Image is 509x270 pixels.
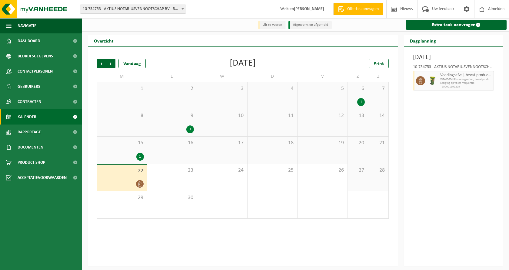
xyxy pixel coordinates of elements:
[371,167,385,174] span: 28
[18,33,40,49] span: Dashboard
[351,140,365,146] span: 20
[200,167,244,174] span: 24
[351,112,365,119] span: 13
[351,85,365,92] span: 6
[18,18,36,33] span: Navigatie
[440,78,492,81] span: WB-0060-HP voedingsafval, bevat producten van dierlijke oors
[18,79,40,94] span: Gebruikers
[100,140,144,146] span: 15
[150,194,194,201] span: 30
[118,59,146,68] div: Vandaag
[200,112,244,119] span: 10
[440,73,492,78] span: Voedingsafval, bevat producten van dierlijke oorsprong, onverpakt, categorie 3
[100,85,144,92] span: 1
[251,85,294,92] span: 4
[100,168,144,174] span: 22
[288,21,331,29] li: Afgewerkt en afgemeld
[351,167,365,174] span: 27
[18,170,67,185] span: Acceptatievoorwaarden
[440,81,492,85] span: Lediging op vaste frequentie
[18,140,43,155] span: Documenten
[371,140,385,146] span: 21
[150,167,194,174] span: 23
[301,167,344,174] span: 26
[88,35,120,46] h2: Overzicht
[97,59,106,68] span: Vorige
[413,65,494,71] div: 10-754753 - AKTIUS NOTARIUSVENNOOTSCHAP BV - ROESELARE
[346,6,380,12] span: Offerte aanvragen
[251,112,294,119] span: 11
[294,7,324,11] strong: [PERSON_NAME]
[301,112,344,119] span: 12
[150,112,194,119] span: 9
[197,71,248,82] td: W
[369,59,389,68] a: Print
[106,59,115,68] span: Volgende
[406,20,507,30] a: Extra taak aanvragen
[200,85,244,92] span: 3
[150,140,194,146] span: 16
[136,153,144,161] div: 1
[80,5,186,14] span: 10-754753 - AKTIUS NOTARIUSVENNOOTSCHAP BV - ROESELARE
[333,3,383,15] a: Offerte aanvragen
[348,71,368,82] td: Z
[258,21,285,29] li: Uit te voeren
[200,140,244,146] span: 17
[248,71,298,82] td: D
[357,98,365,106] div: 1
[251,140,294,146] span: 18
[230,59,256,68] div: [DATE]
[371,112,385,119] span: 14
[368,71,388,82] td: Z
[97,71,147,82] td: M
[18,49,53,64] span: Bedrijfsgegevens
[18,94,41,109] span: Contracten
[18,109,36,125] span: Kalender
[18,125,41,140] span: Rapportage
[18,64,53,79] span: Contactpersonen
[100,194,144,201] span: 29
[371,85,385,92] span: 7
[80,5,186,13] span: 10-754753 - AKTIUS NOTARIUSVENNOOTSCHAP BV - ROESELARE
[150,85,194,92] span: 2
[186,125,194,133] div: 1
[298,71,348,82] td: V
[413,53,494,62] h3: [DATE]
[404,35,442,46] h2: Dagplanning
[440,85,492,89] span: T250001992205
[147,71,198,82] td: D
[374,61,384,66] span: Print
[428,76,437,85] img: WB-0060-HPE-GN-51
[18,155,45,170] span: Product Shop
[301,140,344,146] span: 19
[251,167,294,174] span: 25
[301,85,344,92] span: 5
[100,112,144,119] span: 8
